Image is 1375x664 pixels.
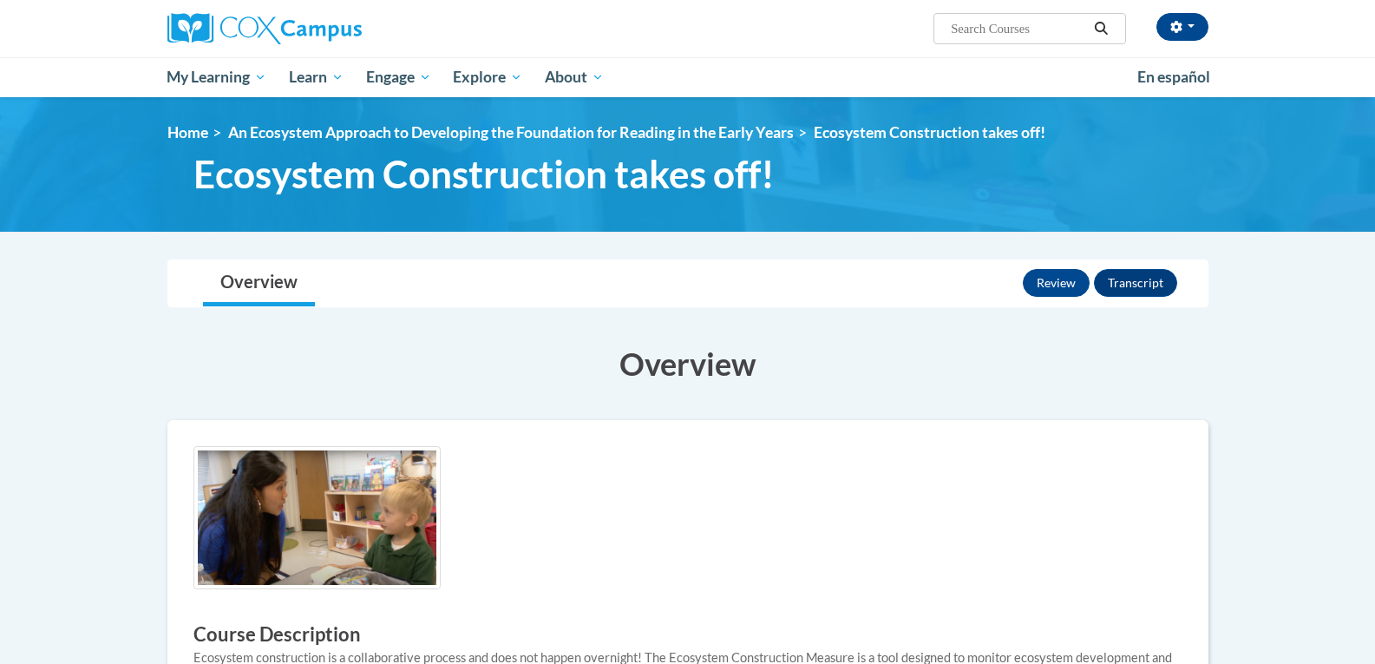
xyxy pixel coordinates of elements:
[193,151,775,197] span: Ecosystem Construction takes off!
[289,67,344,88] span: Learn
[193,621,1182,648] h3: Course Description
[167,13,497,44] a: Cox Campus
[814,123,1045,141] span: Ecosystem Construction takes off!
[1156,13,1208,41] button: Account Settings
[1088,18,1114,39] button: Search
[167,67,266,88] span: My Learning
[355,57,442,97] a: Engage
[167,342,1208,385] h3: Overview
[949,18,1088,39] input: Search Courses
[453,67,522,88] span: Explore
[1023,269,1090,297] button: Review
[156,57,278,97] a: My Learning
[203,260,315,306] a: Overview
[167,123,208,141] a: Home
[545,67,604,88] span: About
[366,67,431,88] span: Engage
[278,57,355,97] a: Learn
[1094,269,1177,297] button: Transcript
[141,57,1234,97] div: Main menu
[442,57,534,97] a: Explore
[1137,68,1210,86] span: En español
[228,123,794,141] a: An Ecosystem Approach to Developing the Foundation for Reading in the Early Years
[193,446,441,589] img: Course logo image
[534,57,615,97] a: About
[1126,59,1221,95] a: En español
[167,13,362,44] img: Cox Campus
